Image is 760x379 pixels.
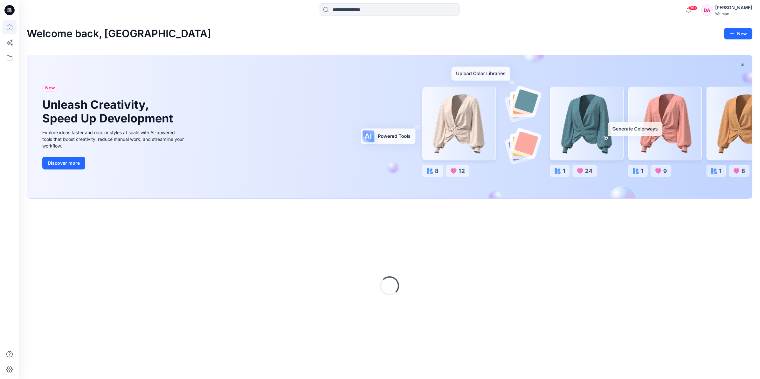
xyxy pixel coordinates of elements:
[701,4,713,16] div: DA
[27,28,211,40] h2: Welcome back, [GEOGRAPHIC_DATA]
[688,5,698,10] span: 99+
[42,157,85,169] button: Discover more
[45,84,55,92] span: New
[715,4,752,11] div: [PERSON_NAME]
[42,98,176,125] h1: Unleash Creativity, Speed Up Development
[715,11,752,16] div: Walmart
[42,157,185,169] a: Discover more
[42,129,185,149] div: Explore ideas faster and recolor styles at scale with AI-powered tools that boost creativity, red...
[724,28,752,39] button: New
